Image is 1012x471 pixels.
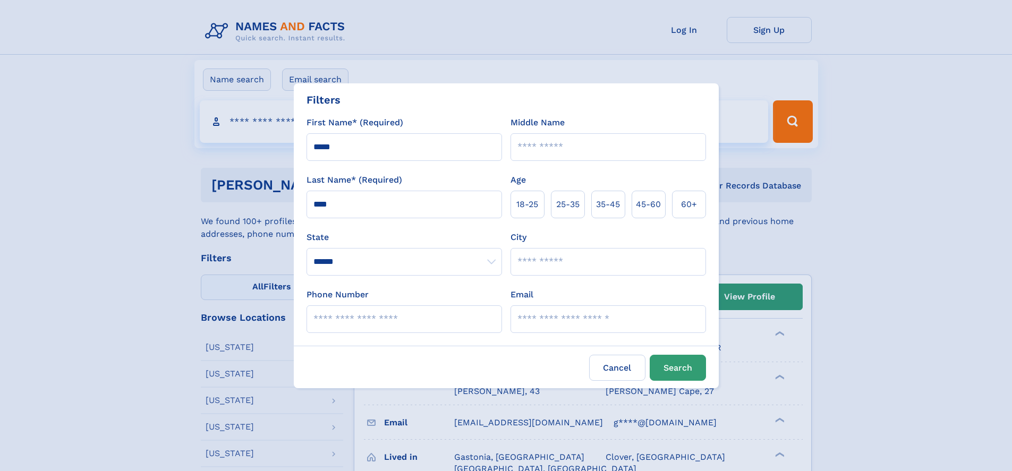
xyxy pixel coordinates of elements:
[511,116,565,129] label: Middle Name
[511,231,526,244] label: City
[596,198,620,211] span: 35‑45
[307,116,403,129] label: First Name* (Required)
[511,288,533,301] label: Email
[307,231,502,244] label: State
[511,174,526,186] label: Age
[589,355,645,381] label: Cancel
[636,198,661,211] span: 45‑60
[307,92,341,108] div: Filters
[307,174,402,186] label: Last Name* (Required)
[650,355,706,381] button: Search
[307,288,369,301] label: Phone Number
[681,198,697,211] span: 60+
[556,198,580,211] span: 25‑35
[516,198,538,211] span: 18‑25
